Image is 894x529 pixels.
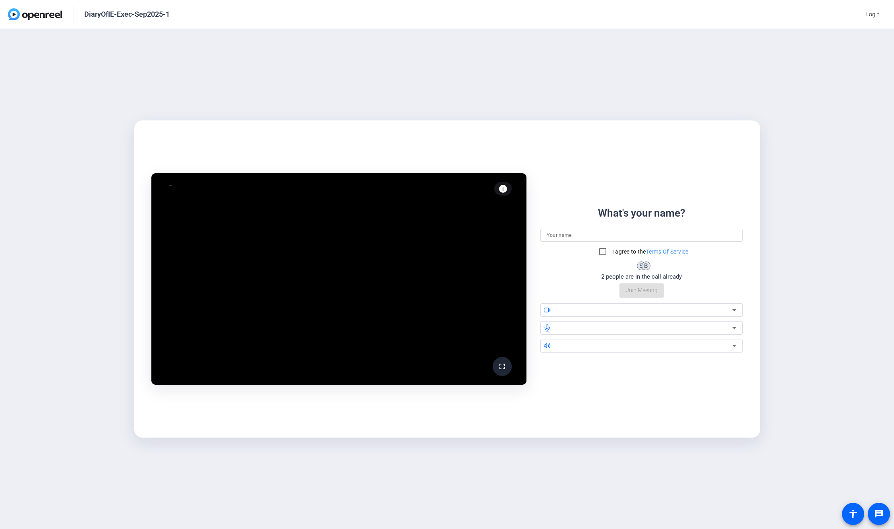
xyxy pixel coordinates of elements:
div: 2 people are in the call already [601,272,682,281]
button: Login [860,7,886,21]
div: B [642,262,650,270]
mat-icon: info [498,184,508,194]
span: Login [866,10,880,19]
mat-icon: fullscreen [497,362,507,371]
mat-icon: message [874,509,884,519]
mat-icon: accessibility [848,509,858,519]
label: I agree to the [611,248,689,256]
div: DiaryOfIE-Exec-Sep2025-1 [84,10,170,19]
a: Terms Of Service [646,248,688,255]
img: OpenReel logo [8,8,62,20]
input: Your name [547,231,736,240]
div: What's your name? [598,205,685,221]
div: S [637,262,646,270]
